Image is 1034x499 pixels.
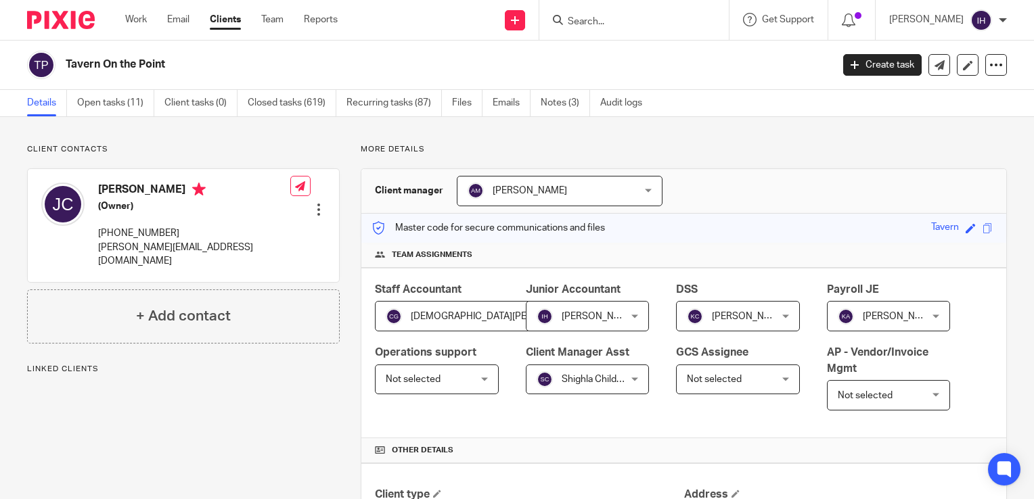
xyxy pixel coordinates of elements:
span: Client Manager Asst [526,347,629,358]
img: svg%3E [27,51,55,79]
span: Not selected [687,375,742,384]
h5: (Owner) [98,199,290,213]
p: [PERSON_NAME][EMAIL_ADDRESS][DOMAIN_NAME] [98,241,290,268]
a: Files [452,90,482,116]
a: Open tasks (11) [77,90,154,116]
span: AP - Vendor/Invoice Mgmt [827,347,928,373]
img: svg%3E [537,308,553,325]
img: svg%3E [41,183,85,226]
span: Get Support [762,15,814,24]
img: svg%3E [838,308,854,325]
span: Payroll JE [827,284,879,295]
span: Staff Accountant [375,284,462,295]
a: Client tasks (0) [164,90,238,116]
a: Closed tasks (619) [248,90,336,116]
span: Other details [392,445,453,456]
img: svg%3E [687,308,703,325]
span: [DEMOGRAPHIC_DATA][PERSON_NAME] [411,312,587,321]
p: More details [361,144,1007,155]
input: Search [566,16,688,28]
span: [PERSON_NAME] [493,186,567,195]
a: Emails [493,90,531,116]
p: Master code for secure communications and files [372,221,605,235]
span: Junior Accountant [526,284,621,295]
p: Client contacts [27,144,340,155]
span: [PERSON_NAME] [863,312,937,321]
span: Team assignments [392,249,472,260]
p: [PHONE_NUMBER] [98,227,290,240]
span: Shighla Childers [562,375,630,384]
a: Clients [210,13,241,26]
span: [PERSON_NAME] [712,312,786,321]
a: Work [125,13,147,26]
a: Audit logs [600,90,652,116]
a: Recurring tasks (87) [346,90,442,116]
h4: [PERSON_NAME] [98,183,290,199]
p: Linked clients [27,364,340,375]
span: GCS Assignee [676,347,748,358]
h3: Client manager [375,184,443,197]
img: svg%3E [468,183,484,199]
a: Notes (3) [541,90,590,116]
span: Operations support [375,347,476,358]
img: svg%3E [537,371,553,387]
div: Tavern [931,220,959,236]
p: [PERSON_NAME] [889,13,964,26]
img: svg%3E [970,9,992,31]
i: Primary [192,183,206,196]
a: Create task [843,54,922,76]
h2: Tavern On the Point [66,57,671,72]
a: Team [261,13,284,26]
span: DSS [676,284,698,295]
h4: + Add contact [136,306,231,327]
a: Details [27,90,67,116]
img: svg%3E [386,308,402,325]
span: Not selected [838,391,893,400]
span: [PERSON_NAME] [562,312,636,321]
img: Pixie [27,11,95,29]
a: Email [167,13,189,26]
span: Not selected [386,375,441,384]
a: Reports [304,13,338,26]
